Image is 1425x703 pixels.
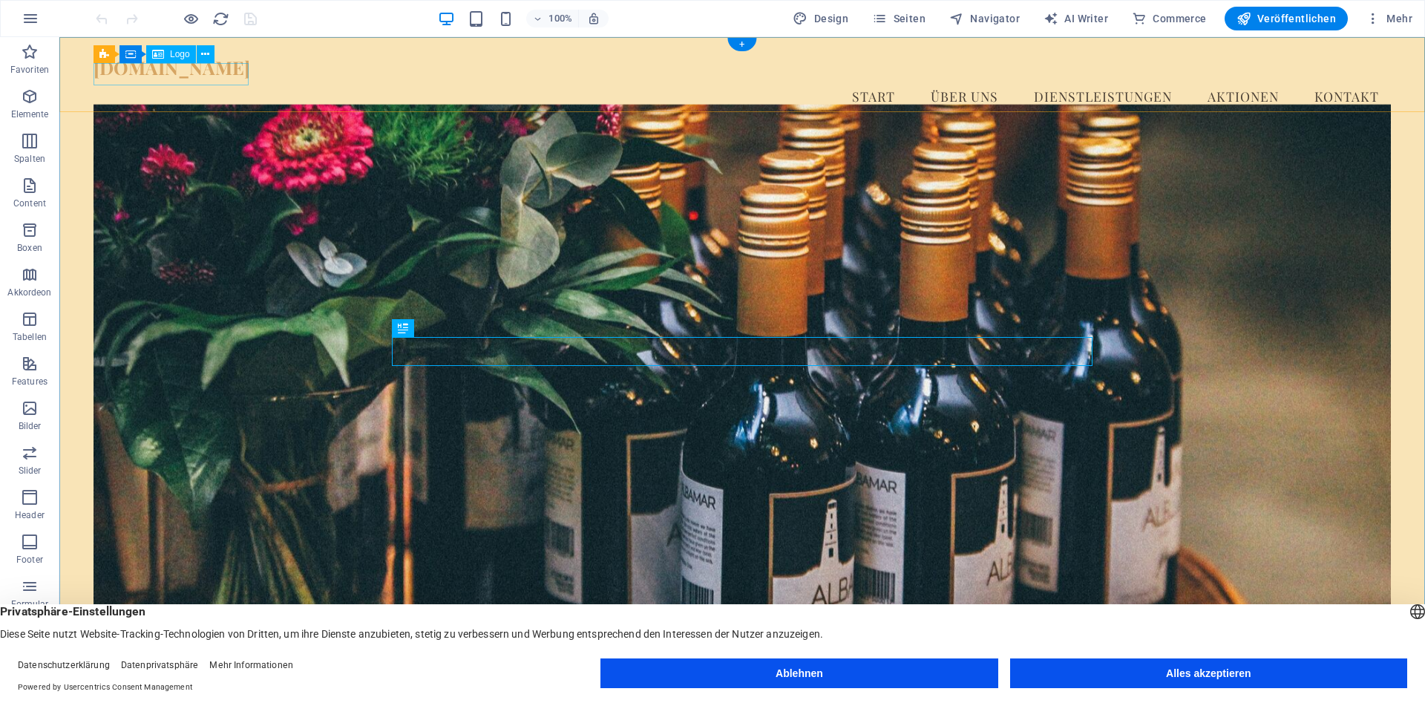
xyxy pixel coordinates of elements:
p: Boxen [17,242,42,254]
p: Footer [16,554,43,566]
span: Navigator [949,11,1020,26]
div: Design (Strg+Alt+Y) [787,7,854,30]
p: Formular [11,598,49,610]
i: Bei Größenänderung Zoomstufe automatisch an das gewählte Gerät anpassen. [587,12,600,25]
button: reload [212,10,229,27]
p: Slider [19,465,42,477]
p: Features [12,376,47,388]
button: Mehr [1360,7,1418,30]
p: Header [15,509,45,521]
p: Content [13,197,46,209]
span: Design [793,11,848,26]
button: Commerce [1126,7,1213,30]
p: Akkordeon [7,287,51,298]
span: Commerce [1132,11,1207,26]
div: + [727,38,756,51]
button: Veröffentlichen [1225,7,1348,30]
p: Elemente [11,108,49,120]
button: Seiten [866,7,931,30]
h6: 100% [548,10,572,27]
button: 100% [526,10,579,27]
button: Design [787,7,854,30]
button: Navigator [943,7,1026,30]
span: Veröffentlichen [1236,11,1336,26]
p: Spalten [14,153,45,165]
p: Tabellen [13,331,47,343]
span: Logo [170,50,190,59]
p: Bilder [19,420,42,432]
span: Mehr [1366,11,1412,26]
i: Seite neu laden [212,10,229,27]
span: Seiten [872,11,926,26]
button: Klicke hier, um den Vorschau-Modus zu verlassen [182,10,200,27]
button: AI Writer [1038,7,1114,30]
p: Favoriten [10,64,49,76]
span: AI Writer [1044,11,1108,26]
